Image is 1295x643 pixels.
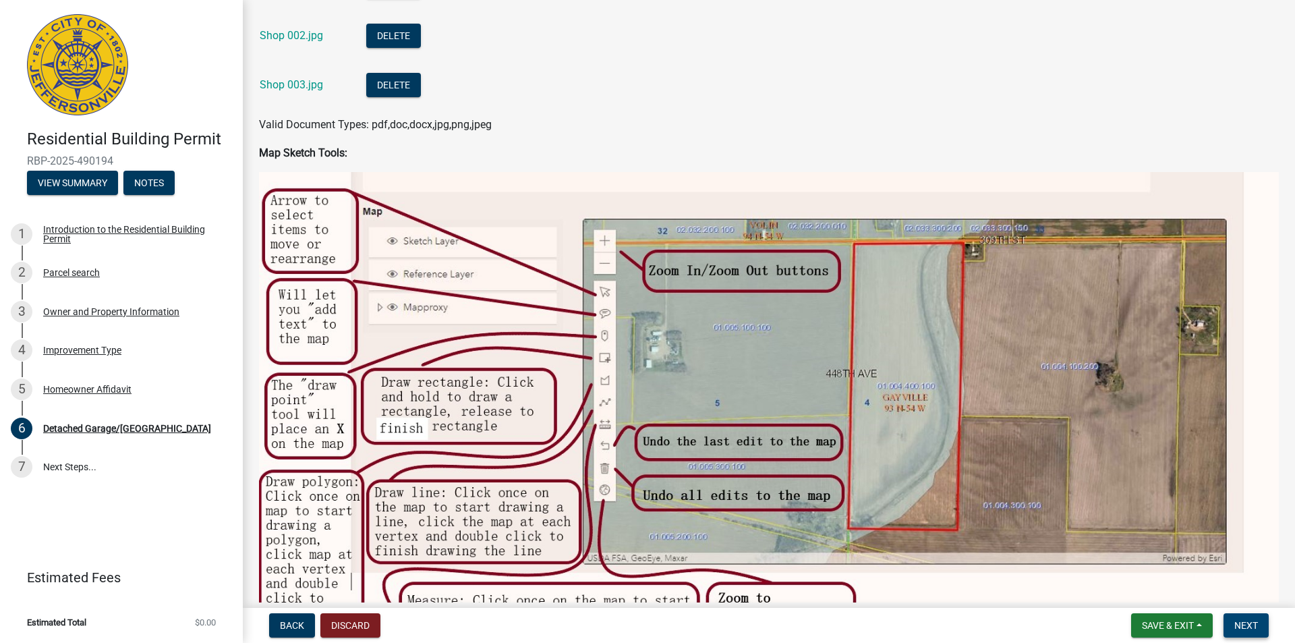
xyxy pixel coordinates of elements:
[11,418,32,439] div: 6
[366,24,421,48] button: Delete
[11,301,32,323] div: 3
[269,613,315,638] button: Back
[11,223,32,245] div: 1
[123,178,175,189] wm-modal-confirm: Notes
[259,118,492,131] span: Valid Document Types: pdf,doc,docx,jpg,png,jpeg
[43,225,221,244] div: Introduction to the Residential Building Permit
[11,379,32,400] div: 5
[320,613,380,638] button: Discard
[27,155,216,167] span: RBP-2025-490194
[11,564,221,591] a: Estimated Fees
[1224,613,1269,638] button: Next
[366,73,421,97] button: Delete
[260,78,323,91] a: Shop 003.jpg
[27,618,86,627] span: Estimated Total
[27,171,118,195] button: View Summary
[1142,620,1194,631] span: Save & Exit
[1131,613,1213,638] button: Save & Exit
[123,171,175,195] button: Notes
[366,80,421,92] wm-modal-confirm: Delete Document
[259,146,347,159] strong: Map Sketch Tools:
[11,456,32,478] div: 7
[260,29,323,42] a: Shop 002.jpg
[11,262,32,283] div: 2
[11,339,32,361] div: 4
[27,178,118,189] wm-modal-confirm: Summary
[43,307,179,316] div: Owner and Property Information
[27,130,232,149] h4: Residential Building Permit
[43,345,121,355] div: Improvement Type
[43,385,132,394] div: Homeowner Affidavit
[43,268,100,277] div: Parcel search
[280,620,304,631] span: Back
[1234,620,1258,631] span: Next
[195,618,216,627] span: $0.00
[27,14,128,115] img: City of Jeffersonville, Indiana
[366,30,421,43] wm-modal-confirm: Delete Document
[43,424,211,433] div: Detached Garage/[GEOGRAPHIC_DATA]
